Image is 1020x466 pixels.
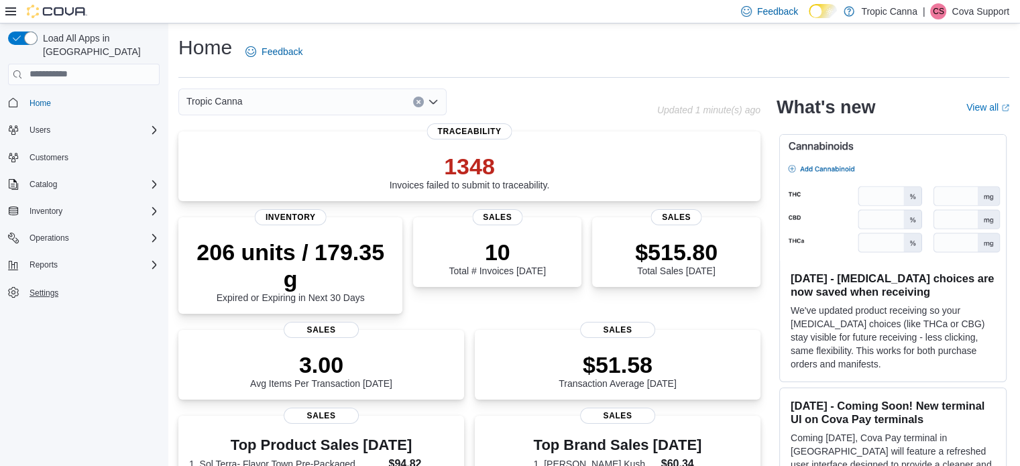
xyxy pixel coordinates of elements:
[3,148,165,167] button: Customers
[580,408,655,424] span: Sales
[472,209,522,225] span: Sales
[250,351,392,389] div: Avg Items Per Transaction [DATE]
[3,282,165,302] button: Settings
[966,102,1009,113] a: View allExternal link
[24,150,74,166] a: Customers
[24,230,74,246] button: Operations
[30,259,58,270] span: Reports
[24,284,160,300] span: Settings
[449,239,545,266] p: 10
[24,203,68,219] button: Inventory
[24,95,56,111] a: Home
[30,179,57,190] span: Catalog
[428,97,439,107] button: Open list of options
[255,209,327,225] span: Inventory
[413,97,424,107] button: Clear input
[3,93,165,113] button: Home
[449,239,545,276] div: Total # Invoices [DATE]
[30,125,50,135] span: Users
[777,97,875,118] h2: What's new
[923,3,925,19] p: |
[861,3,917,19] p: Tropic Canna
[427,123,512,139] span: Traceability
[240,38,308,65] a: Feedback
[559,351,677,389] div: Transaction Average [DATE]
[390,153,550,190] div: Invoices failed to submit to traceability.
[809,18,809,19] span: Dark Mode
[3,175,165,194] button: Catalog
[24,230,160,246] span: Operations
[24,203,160,219] span: Inventory
[757,5,798,18] span: Feedback
[284,322,359,338] span: Sales
[30,288,58,298] span: Settings
[559,351,677,378] p: $51.58
[262,45,302,58] span: Feedback
[24,122,56,138] button: Users
[390,153,550,180] p: 1348
[933,3,944,19] span: CS
[24,149,160,166] span: Customers
[3,121,165,139] button: Users
[580,322,655,338] span: Sales
[24,95,160,111] span: Home
[534,437,702,453] h3: Top Brand Sales [DATE]
[27,5,87,18] img: Cova
[24,122,160,138] span: Users
[791,399,995,426] h3: [DATE] - Coming Soon! New terminal UI on Cova Pay terminals
[635,239,718,276] div: Total Sales [DATE]
[189,239,392,292] p: 206 units / 179.35 g
[189,239,392,303] div: Expired or Expiring in Next 30 Days
[3,255,165,274] button: Reports
[30,233,69,243] span: Operations
[930,3,946,19] div: Cova Support
[791,272,995,298] h3: [DATE] - [MEDICAL_DATA] choices are now saved when receiving
[1001,104,1009,112] svg: External link
[24,176,62,192] button: Catalog
[30,152,68,163] span: Customers
[30,206,62,217] span: Inventory
[657,105,760,115] p: Updated 1 minute(s) ago
[189,437,453,453] h3: Top Product Sales [DATE]
[809,4,837,18] input: Dark Mode
[24,257,160,273] span: Reports
[8,88,160,337] nav: Complex example
[284,408,359,424] span: Sales
[952,3,1009,19] p: Cova Support
[24,176,160,192] span: Catalog
[24,285,64,301] a: Settings
[3,202,165,221] button: Inventory
[178,34,232,61] h1: Home
[3,229,165,247] button: Operations
[250,351,392,378] p: 3.00
[24,257,63,273] button: Reports
[791,304,995,371] p: We've updated product receiving so your [MEDICAL_DATA] choices (like THCa or CBG) stay visible fo...
[186,93,243,109] span: Tropic Canna
[30,98,51,109] span: Home
[651,209,701,225] span: Sales
[635,239,718,266] p: $515.80
[38,32,160,58] span: Load All Apps in [GEOGRAPHIC_DATA]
